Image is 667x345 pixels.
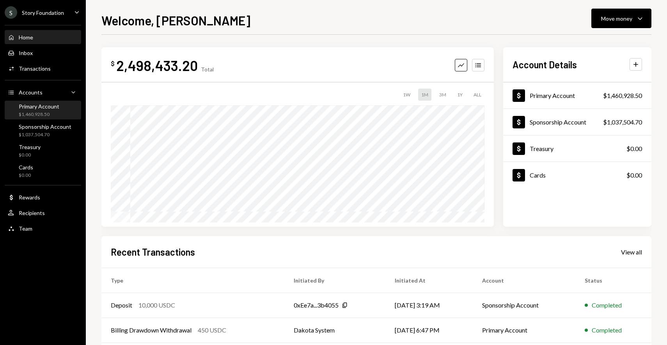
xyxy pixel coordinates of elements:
[436,89,449,101] div: 3M
[385,318,473,343] td: [DATE] 6:47 PM
[5,101,81,119] a: Primary Account$1,460,928.50
[626,144,642,153] div: $0.00
[19,210,45,216] div: Recipients
[19,123,71,130] div: Sponsorship Account
[503,109,651,135] a: Sponsorship Account$1,037,504.70
[19,50,33,56] div: Inbox
[111,325,192,335] div: Billing Drawdown Withdrawal
[503,135,651,162] a: Treasury$0.00
[626,171,642,180] div: $0.00
[111,301,132,310] div: Deposit
[473,268,575,293] th: Account
[513,58,577,71] h2: Account Details
[19,172,33,179] div: $0.00
[19,164,33,171] div: Cards
[400,89,413,101] div: 1W
[575,268,651,293] th: Status
[418,89,431,101] div: 1M
[284,268,385,293] th: Initiated By
[101,268,284,293] th: Type
[621,247,642,256] a: View all
[592,301,622,310] div: Completed
[385,293,473,318] td: [DATE] 3:19 AM
[603,117,642,127] div: $1,037,504.70
[530,171,546,179] div: Cards
[5,141,81,160] a: Treasury$0.00
[5,61,81,75] a: Transactions
[503,162,651,188] a: Cards$0.00
[22,9,64,16] div: Story Foundation
[19,152,41,158] div: $0.00
[5,221,81,235] a: Team
[454,89,466,101] div: 1Y
[19,103,59,110] div: Primary Account
[5,30,81,44] a: Home
[591,9,651,28] button: Move money
[101,12,250,28] h1: Welcome, [PERSON_NAME]
[19,225,32,232] div: Team
[5,46,81,60] a: Inbox
[5,206,81,220] a: Recipients
[530,92,575,99] div: Primary Account
[294,301,339,310] div: 0xEe7a...3b4055
[5,85,81,99] a: Accounts
[530,118,586,126] div: Sponsorship Account
[592,325,622,335] div: Completed
[473,318,575,343] td: Primary Account
[5,162,81,180] a: Cards$0.00
[5,121,81,140] a: Sponsorship Account$1,037,504.70
[201,66,214,73] div: Total
[19,194,40,201] div: Rewards
[138,301,175,310] div: 10,000 USDC
[19,111,59,118] div: $1,460,928.50
[116,57,198,74] div: 2,498,433.20
[5,6,17,19] div: S
[601,14,632,23] div: Move money
[5,190,81,204] a: Rewards
[284,318,385,343] td: Dakota System
[19,144,41,150] div: Treasury
[470,89,484,101] div: ALL
[473,293,575,318] td: Sponsorship Account
[621,248,642,256] div: View all
[385,268,473,293] th: Initiated At
[111,245,195,258] h2: Recent Transactions
[198,325,226,335] div: 450 USDC
[503,82,651,108] a: Primary Account$1,460,928.50
[19,132,71,138] div: $1,037,504.70
[19,89,43,96] div: Accounts
[530,145,553,152] div: Treasury
[603,91,642,100] div: $1,460,928.50
[19,34,33,41] div: Home
[19,65,51,72] div: Transactions
[111,60,115,68] div: $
